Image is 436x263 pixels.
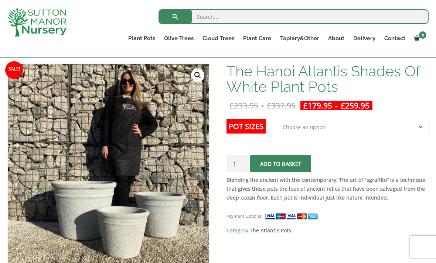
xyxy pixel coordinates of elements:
del: - [226,101,299,110]
small: Payment Options: [226,213,262,219]
a: Delivery [349,33,380,44]
input: Product quantity [226,155,249,172]
a: Plant Care [239,33,276,44]
strong: Blending the ancient with the contemporary! The art of “sgraffito” is a technique that gives thes... [226,176,425,201]
bdi: 337.95 [267,100,296,111]
span: Category: [226,226,429,235]
a: Topiary&Other [276,33,324,44]
span: 0 [419,31,426,39]
a: Contact [380,33,410,44]
span: Sale! [5,61,23,79]
bdi: 233.95 [229,100,258,111]
bdi: 179.95 [303,100,332,111]
span: £ [267,100,271,111]
span: £ [341,100,345,111]
a: 0 [410,33,429,44]
button: Add to basket [250,155,311,172]
ins: - [300,101,372,110]
bdi: 259.95 [341,100,369,111]
a: Cloud Trees [198,33,239,44]
img: payment supported [265,212,320,220]
a: About [324,33,349,44]
a: View full-screen image gallery [191,69,204,82]
img: logo [7,7,67,37]
h1: The Hanoi Atlantis Shades Of White Plant Pots [226,63,429,94]
span: £ [229,100,234,111]
span: £ [303,100,308,111]
a: Olive Trees [160,33,198,44]
label: Pot Sizes [226,119,266,134]
input: Search... [159,9,429,24]
a: Plant Pots [124,33,160,44]
a: The Atlantis Pots [250,227,291,234]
